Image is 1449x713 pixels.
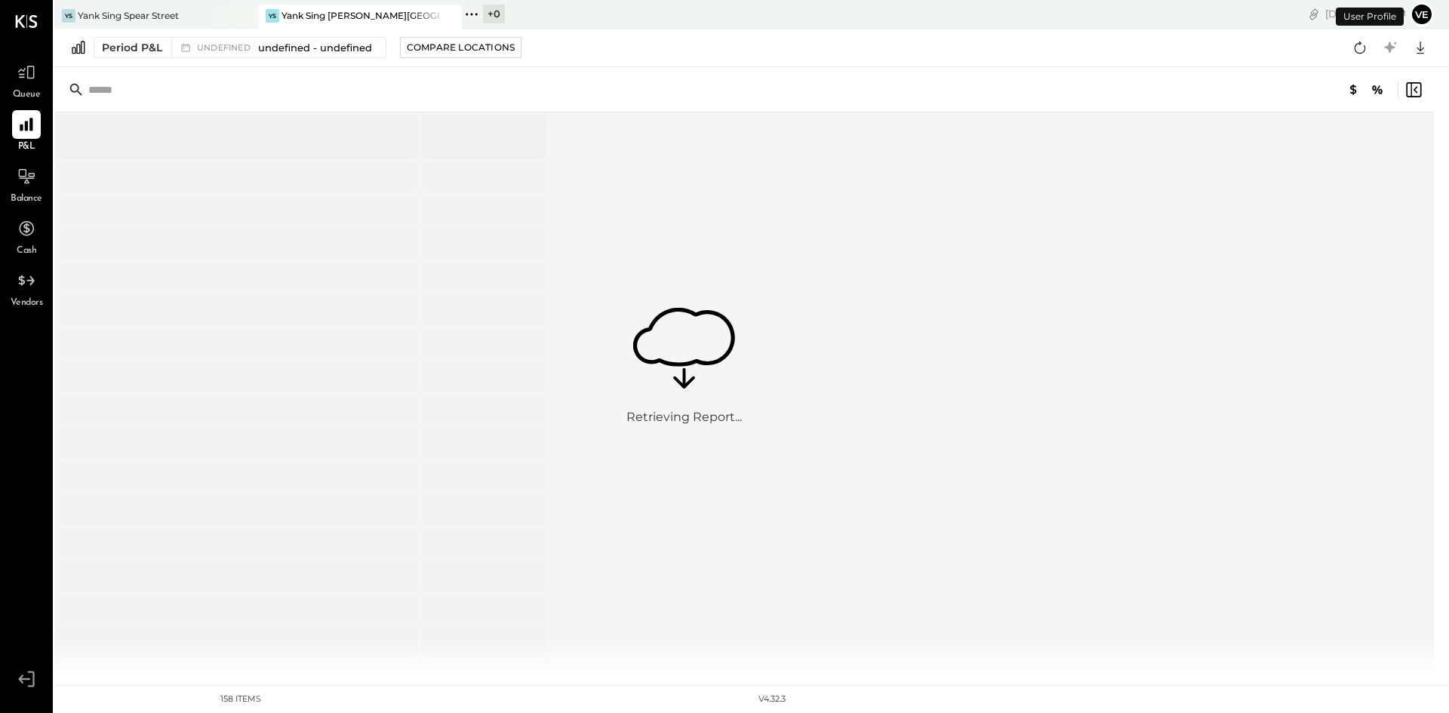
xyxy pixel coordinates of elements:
span: Cash [17,244,36,258]
div: v 4.32.3 [758,693,786,705]
div: YS [266,9,279,23]
a: Cash [1,214,52,258]
a: Queue [1,58,52,102]
div: copy link [1306,6,1321,22]
span: Balance [11,192,42,206]
div: Period P&L [102,40,162,55]
div: YS [62,9,75,23]
span: undefined - undefined [258,41,372,55]
div: Yank Sing [PERSON_NAME][GEOGRAPHIC_DATA] [281,9,439,22]
span: Vendors [11,297,43,310]
div: [DATE] [1325,7,1406,21]
div: User Profile [1336,8,1404,26]
button: Compare Locations [400,37,521,58]
div: 158 items [220,693,261,705]
span: Queue [13,88,41,102]
a: Balance [1,162,52,206]
div: Compare Locations [407,41,515,54]
div: Yank Sing Spear Street [78,9,179,22]
a: P&L [1,110,52,154]
button: ve [1410,2,1434,26]
span: P&L [18,140,35,154]
span: undefined [197,44,254,52]
button: Period P&L undefinedundefined - undefined [94,37,386,58]
a: Vendors [1,266,52,310]
div: + 0 [483,5,505,23]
